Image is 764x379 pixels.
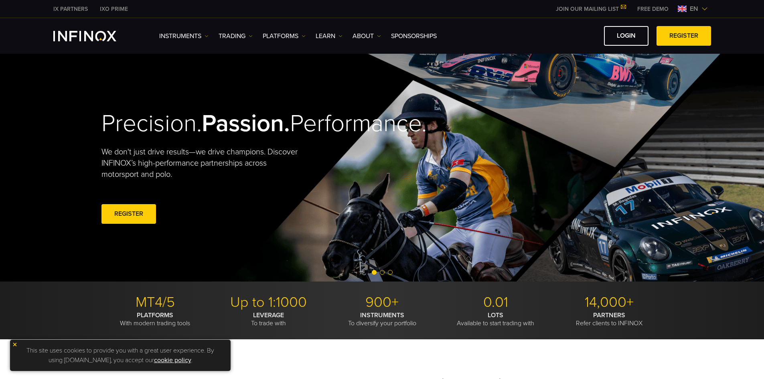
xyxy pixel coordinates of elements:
[101,294,209,311] p: MT4/5
[372,270,377,275] span: Go to slide 1
[12,342,18,347] img: yellow close icon
[488,311,503,319] strong: LOTS
[555,294,663,311] p: 14,000+
[391,31,437,41] a: SPONSORSHIPS
[631,5,675,13] a: INFINOX MENU
[328,311,436,327] p: To diversify your portfolio
[657,26,711,46] a: REGISTER
[101,109,354,138] h2: Precision. Performance.
[555,311,663,327] p: Refer clients to INFINOX
[101,146,304,180] p: We don't just drive results—we drive champions. Discover INFINOX’s high-performance partnerships ...
[101,204,156,224] a: REGISTER
[53,31,135,41] a: INFINOX Logo
[154,356,191,364] a: cookie policy
[219,31,253,41] a: TRADING
[215,294,322,311] p: Up to 1:1000
[388,270,393,275] span: Go to slide 3
[159,31,209,41] a: Instruments
[687,4,701,14] span: en
[14,344,227,367] p: This site uses cookies to provide you with a great user experience. By using [DOMAIN_NAME], you a...
[94,5,134,13] a: INFINOX
[442,311,549,327] p: Available to start trading with
[353,31,381,41] a: ABOUT
[593,311,625,319] strong: PARTNERS
[263,31,306,41] a: PLATFORMS
[215,311,322,327] p: To trade with
[604,26,648,46] a: LOGIN
[253,311,284,319] strong: LEVERAGE
[380,270,385,275] span: Go to slide 2
[101,311,209,327] p: With modern trading tools
[202,109,290,138] strong: Passion.
[328,294,436,311] p: 900+
[47,5,94,13] a: INFINOX
[137,311,173,319] strong: PLATFORMS
[550,6,631,12] a: JOIN OUR MAILING LIST
[316,31,342,41] a: Learn
[360,311,404,319] strong: INSTRUMENTS
[442,294,549,311] p: 0.01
